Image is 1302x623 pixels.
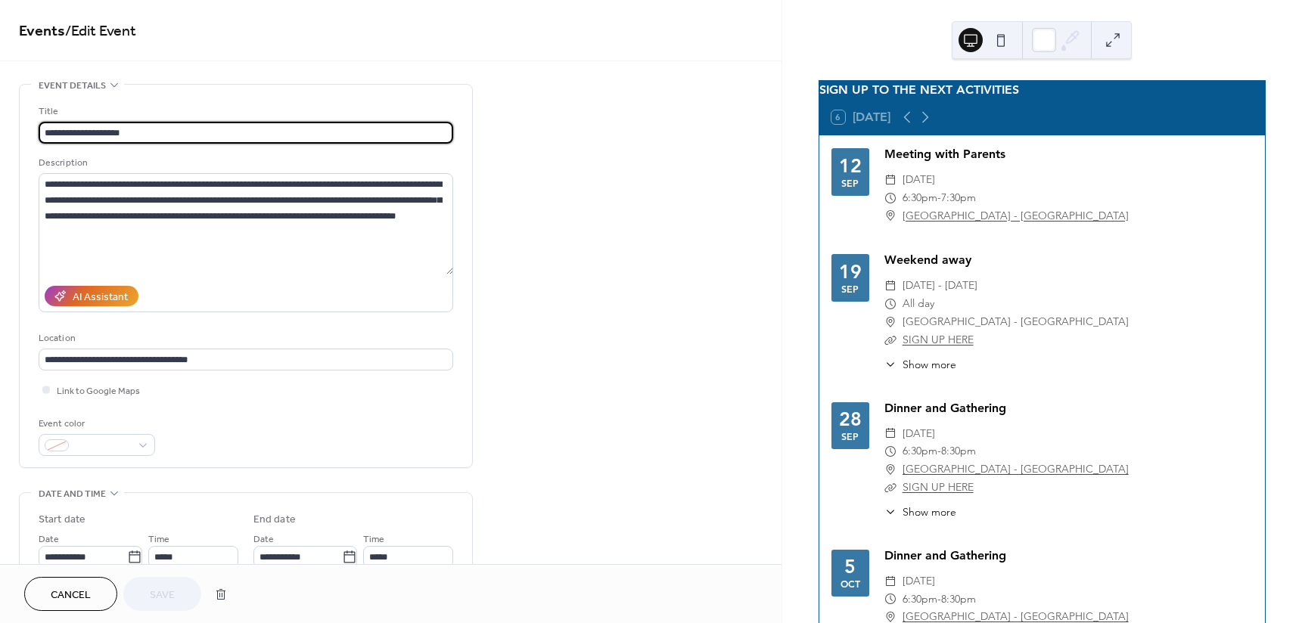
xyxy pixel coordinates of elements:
div: ​ [884,357,896,373]
div: Event color [39,416,152,432]
span: Show more [903,357,956,373]
div: Sep [841,432,859,442]
span: Link to Google Maps [57,383,140,399]
span: Show more [903,504,956,520]
div: ​ [884,313,896,331]
div: 19 [839,262,862,281]
span: Cancel [51,587,91,603]
span: Date [39,532,59,547]
div: ​ [884,189,896,207]
div: ​ [884,504,896,520]
div: Sep [841,178,859,188]
a: [GEOGRAPHIC_DATA] - [GEOGRAPHIC_DATA] [903,460,1129,479]
div: ​ [884,460,896,479]
button: Cancel [24,577,117,611]
div: Sep [841,284,859,294]
span: Event details [39,78,106,94]
div: SIGN UP TO THE NEXT ACTIVITIES [819,81,1265,99]
span: 8:30pm [941,590,976,609]
div: Meeting with Parents [884,145,1253,163]
span: Date [253,532,274,547]
div: Oct [841,579,860,589]
button: ​Show more [884,504,956,520]
div: ​ [884,590,896,609]
button: ​Show more [884,357,956,373]
div: Start date [39,512,85,528]
span: [DATE] [903,171,935,189]
div: Location [39,330,450,346]
span: - [937,442,941,460]
span: 6:30pm [903,442,937,460]
div: ​ [884,207,896,225]
a: Dinner and Gathering [884,401,1006,415]
a: SIGN UP HERE [903,333,974,346]
span: 6:30pm [903,590,937,609]
div: End date [253,512,296,528]
div: ​ [884,479,896,497]
div: ​ [884,425,896,443]
span: 6:30pm [903,189,937,207]
span: [DATE] - [DATE] [903,277,977,295]
div: ​ [884,295,896,313]
div: Description [39,155,450,171]
div: 12 [839,157,862,175]
span: - [937,189,941,207]
span: Date and time [39,486,106,502]
span: Time [363,532,384,547]
a: Events [19,17,65,46]
div: ​ [884,442,896,460]
div: ​ [884,572,896,590]
button: AI Assistant [45,286,138,306]
div: ​ [884,171,896,189]
span: All day [903,295,934,313]
span: Time [148,532,169,547]
a: [GEOGRAPHIC_DATA] - [GEOGRAPHIC_DATA] [903,207,1129,225]
div: ​ [884,331,896,349]
span: - [937,590,941,609]
span: [DATE] [903,425,935,443]
div: Title [39,104,450,119]
div: 5 [844,557,856,576]
a: Dinner and Gathering [884,548,1006,563]
div: 28 [839,410,862,429]
span: 7:30pm [941,189,976,207]
div: ​ [884,277,896,295]
div: AI Assistant [73,290,128,305]
span: / Edit Event [65,17,136,46]
a: Weekend away [884,253,971,267]
span: [GEOGRAPHIC_DATA] - [GEOGRAPHIC_DATA] [903,313,1129,331]
a: SIGN UP HERE [903,480,974,494]
span: [DATE] [903,572,935,590]
span: 8:30pm [941,442,976,460]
